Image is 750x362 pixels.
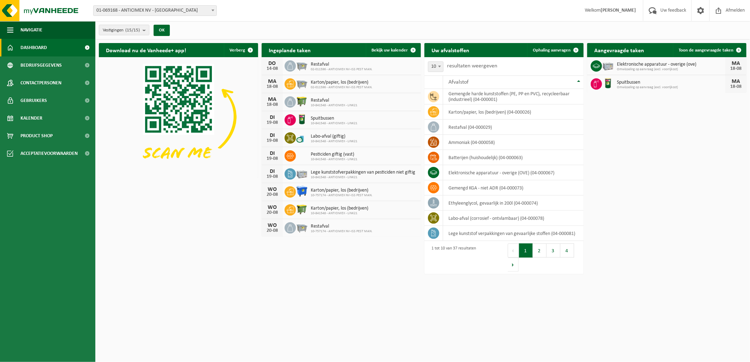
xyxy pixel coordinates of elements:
div: DO [265,61,279,66]
span: 10-757174 - ANTICIMEX NV-ISS PEST MAN. [311,229,373,234]
span: Contactpersonen [20,74,61,92]
span: Gebruikers [20,92,47,109]
img: WB-2500-GAL-GY-04 [296,59,308,71]
span: Karton/papier, los (bedrijven) [311,206,368,211]
div: DI [265,151,279,156]
div: 18-08 [729,66,743,71]
strong: [PERSON_NAME] [601,8,636,13]
td: restafval (04-000029) [443,120,584,135]
span: 10-841548 - ANTICIMEX - LINK21 [311,211,368,216]
div: WO [265,187,279,192]
span: Navigatie [20,21,42,39]
span: Pesticiden giftig (vast) [311,152,357,157]
span: Restafval [311,224,373,229]
div: 19-08 [265,156,279,161]
span: Omwisseling op aanvraag (excl. voorrijkost) [617,67,725,72]
span: Bekijk uw kalender [371,48,408,53]
div: DI [265,133,279,138]
a: Toon de aangevraagde taken [673,43,746,57]
span: Omwisseling op aanvraag (excl. voorrijkost) [617,85,725,90]
span: 10-841548 - ANTICIMEX - LINK21 [311,175,415,180]
span: 10-841548 - ANTICIMEX - LINK21 [311,157,357,162]
div: DI [265,115,279,120]
div: DI [265,169,279,174]
button: Next [508,258,519,272]
img: WB-2500-GAL-GY-01 [296,221,308,233]
a: Bekijk uw kalender [366,43,420,57]
span: 01-069168 - ANTICIMEX NV - ROESELARE [94,6,216,16]
span: Spuitbussen [311,116,357,121]
button: OK [154,25,170,36]
td: lege kunststof verpakkingen van gevaarlijke stoffen (04-000081) [443,226,584,241]
button: Vestigingen(15/15) [99,25,149,35]
span: 10 [428,61,444,72]
div: 18-08 [265,102,279,107]
div: WO [265,223,279,228]
count: (15/15) [125,28,140,32]
span: 10-757174 - ANTICIMEX NV-ISS PEST MAN. [311,193,373,198]
button: 4 [560,243,574,258]
div: MA [265,97,279,102]
h2: Ingeplande taken [262,43,318,57]
span: Product Shop [20,127,53,145]
span: 10-841548 - ANTICIMEX - LINK21 [311,121,357,126]
img: WB-2500-GAL-GY-04 [296,77,308,89]
img: PB-OT-0200-MET-00-03 [602,77,614,89]
td: labo-afval (corrosief - ontvlambaar) (04-000078) [443,211,584,226]
span: Karton/papier, los (bedrijven) [311,188,373,193]
img: PB-LB-0680-HPE-GY-11 [296,167,308,179]
div: 14-08 [265,66,279,71]
span: Verberg [230,48,245,53]
div: 1 tot 10 van 37 resultaten [428,243,476,272]
span: 10-841548 - ANTICIMEX - LINK21 [311,103,357,108]
h2: Download nu de Vanheede+ app! [99,43,193,57]
div: 18-08 [729,84,743,89]
td: ammoniak (04-000058) [443,135,584,150]
span: Kalender [20,109,42,127]
button: Verberg [224,43,257,57]
div: 19-08 [265,174,279,179]
h2: Aangevraagde taken [587,43,651,57]
div: 19-08 [265,138,279,143]
div: 18-08 [265,84,279,89]
span: Dashboard [20,39,47,56]
span: Vestigingen [103,25,140,36]
button: 1 [519,243,533,258]
span: Karton/papier, los (bedrijven) [311,80,373,85]
span: 10-841548 - ANTICIMEX - LINK21 [311,139,357,144]
span: Elektronische apparatuur - overige (ove) [617,62,725,67]
h2: Uw afvalstoffen [424,43,476,57]
span: Spuitbussen [617,80,725,85]
button: Previous [508,243,519,258]
a: Ophaling aanvragen [527,43,583,57]
button: 3 [547,243,560,258]
td: batterijen (huishoudelijk) (04-000063) [443,150,584,165]
div: MA [265,79,279,84]
td: gemengd KGA - niet ADR (04-000073) [443,180,584,195]
div: 20-08 [265,210,279,215]
td: karton/papier, los (bedrijven) (04-000026) [443,104,584,120]
img: PB-LB-0680-HPE-GY-11 [602,59,614,71]
label: resultaten weergeven [447,63,497,69]
div: MA [729,79,743,84]
button: 2 [533,243,547,258]
img: LP-OT-00060-CU [296,131,308,143]
span: 01-069168 - ANTICIMEX NV - ROESELARE [93,5,217,16]
span: 02-011596 - ANTICIMEX NV-ISS PEST MAN. [311,85,373,90]
div: 19-08 [265,120,279,125]
span: Restafval [311,62,373,67]
img: WB-1100-HPE-GN-51 [296,95,308,107]
div: 20-08 [265,192,279,197]
img: Download de VHEPlus App [99,57,258,176]
td: ethyleenglycol, gevaarlijk in 200l (04-000074) [443,195,584,211]
img: WB-1100-HPE-BE-01 [296,185,308,197]
div: WO [265,205,279,210]
span: Acceptatievoorwaarden [20,145,78,162]
span: Restafval [311,98,357,103]
span: Afvalstof [448,79,469,85]
div: 20-08 [265,228,279,233]
div: MA [729,61,743,66]
span: Ophaling aanvragen [533,48,571,53]
span: Lege kunststofverpakkingen van pesticiden niet giftig [311,170,415,175]
td: gemengde harde kunststoffen (PE, PP en PVC), recycleerbaar (industrieel) (04-000001) [443,89,584,104]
